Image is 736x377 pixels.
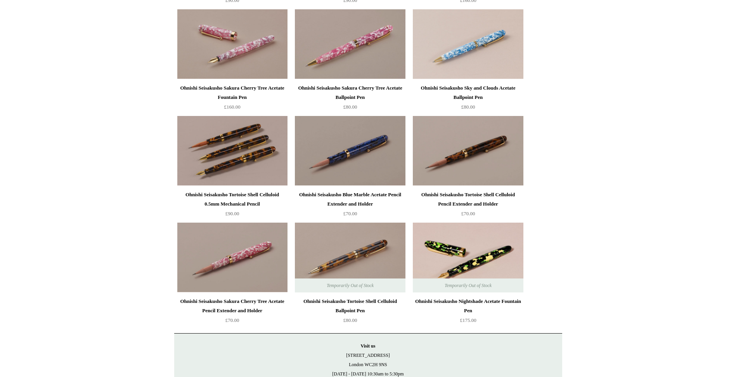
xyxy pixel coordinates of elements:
[177,9,287,79] img: Ohnishi Seisakusho Sakura Cherry Tree Acetate Fountain Pen
[295,9,405,79] img: Ohnishi Seisakusho Sakura Cherry Tree Acetate Ballpoint Pen
[179,83,286,102] div: Ohnishi Seisakusho Sakura Cherry Tree Acetate Fountain Pen
[179,297,286,315] div: Ohnishi Seisakusho Sakura Cherry Tree Acetate Pencil Extender and Holder
[343,104,357,110] span: £80.00
[225,317,239,323] span: £70.00
[295,9,405,79] a: Ohnishi Seisakusho Sakura Cherry Tree Acetate Ballpoint Pen Ohnishi Seisakusho Sakura Cherry Tree...
[177,223,287,292] img: Ohnishi Seisakusho Sakura Cherry Tree Acetate Pencil Extender and Holder
[225,211,239,216] span: £90.00
[413,223,523,292] a: Ohnishi Seisakusho Nightshade Acetate Fountain Pen Ohnishi Seisakusho Nightshade Acetate Fountain...
[437,278,499,292] span: Temporarily Out of Stock
[343,211,357,216] span: £70.00
[295,223,405,292] a: Ohnishi Seisakusho Tortoise Shell Celluloid Ballpoint Pen Ohnishi Seisakusho Tortoise Shell Cellu...
[413,297,523,329] a: Ohnishi Seisakusho Nightshade Acetate Fountain Pen £175.00
[461,104,475,110] span: £80.00
[413,9,523,79] a: Ohnishi Seisakusho Sky and Clouds Acetate Ballpoint Pen Ohnishi Seisakusho Sky and Clouds Acetate...
[177,297,287,329] a: Ohnishi Seisakusho Sakura Cherry Tree Acetate Pencil Extender and Holder £70.00
[295,297,405,329] a: Ohnishi Seisakusho Tortoise Shell Celluloid Ballpoint Pen £80.00
[224,104,240,110] span: £160.00
[177,116,287,186] img: Ohnishi Seisakusho Tortoise Shell Celluloid 0.5mm Mechanical Pencil
[177,83,287,115] a: Ohnishi Seisakusho Sakura Cherry Tree Acetate Fountain Pen £160.00
[177,116,287,186] a: Ohnishi Seisakusho Tortoise Shell Celluloid 0.5mm Mechanical Pencil Ohnishi Seisakusho Tortoise S...
[413,9,523,79] img: Ohnishi Seisakusho Sky and Clouds Acetate Ballpoint Pen
[177,9,287,79] a: Ohnishi Seisakusho Sakura Cherry Tree Acetate Fountain Pen Ohnishi Seisakusho Sakura Cherry Tree ...
[413,83,523,115] a: Ohnishi Seisakusho Sky and Clouds Acetate Ballpoint Pen £80.00
[295,223,405,292] img: Ohnishi Seisakusho Tortoise Shell Celluloid Ballpoint Pen
[177,223,287,292] a: Ohnishi Seisakusho Sakura Cherry Tree Acetate Pencil Extender and Holder Ohnishi Seisakusho Sakur...
[297,297,403,315] div: Ohnishi Seisakusho Tortoise Shell Celluloid Ballpoint Pen
[295,116,405,186] a: Ohnishi Seisakusho Blue Marble Acetate Pencil Extender and Holder Ohnishi Seisakusho Blue Marble ...
[413,116,523,186] a: Ohnishi Seisakusho Tortoise Shell Celluloid Pencil Extender and Holder Ohnishi Seisakusho Tortois...
[413,223,523,292] img: Ohnishi Seisakusho Nightshade Acetate Fountain Pen
[295,190,405,222] a: Ohnishi Seisakusho Blue Marble Acetate Pencil Extender and Holder £70.00
[461,211,475,216] span: £70.00
[177,190,287,222] a: Ohnishi Seisakusho Tortoise Shell Celluloid 0.5mm Mechanical Pencil £90.00
[413,190,523,222] a: Ohnishi Seisakusho Tortoise Shell Celluloid Pencil Extender and Holder £70.00
[460,317,476,323] span: £175.00
[415,190,521,209] div: Ohnishi Seisakusho Tortoise Shell Celluloid Pencil Extender and Holder
[361,343,376,349] strong: Visit us
[319,278,381,292] span: Temporarily Out of Stock
[343,317,357,323] span: £80.00
[415,297,521,315] div: Ohnishi Seisakusho Nightshade Acetate Fountain Pen
[295,116,405,186] img: Ohnishi Seisakusho Blue Marble Acetate Pencil Extender and Holder
[413,116,523,186] img: Ohnishi Seisakusho Tortoise Shell Celluloid Pencil Extender and Holder
[415,83,521,102] div: Ohnishi Seisakusho Sky and Clouds Acetate Ballpoint Pen
[297,190,403,209] div: Ohnishi Seisakusho Blue Marble Acetate Pencil Extender and Holder
[295,83,405,115] a: Ohnishi Seisakusho Sakura Cherry Tree Acetate Ballpoint Pen £80.00
[297,83,403,102] div: Ohnishi Seisakusho Sakura Cherry Tree Acetate Ballpoint Pen
[179,190,286,209] div: Ohnishi Seisakusho Tortoise Shell Celluloid 0.5mm Mechanical Pencil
